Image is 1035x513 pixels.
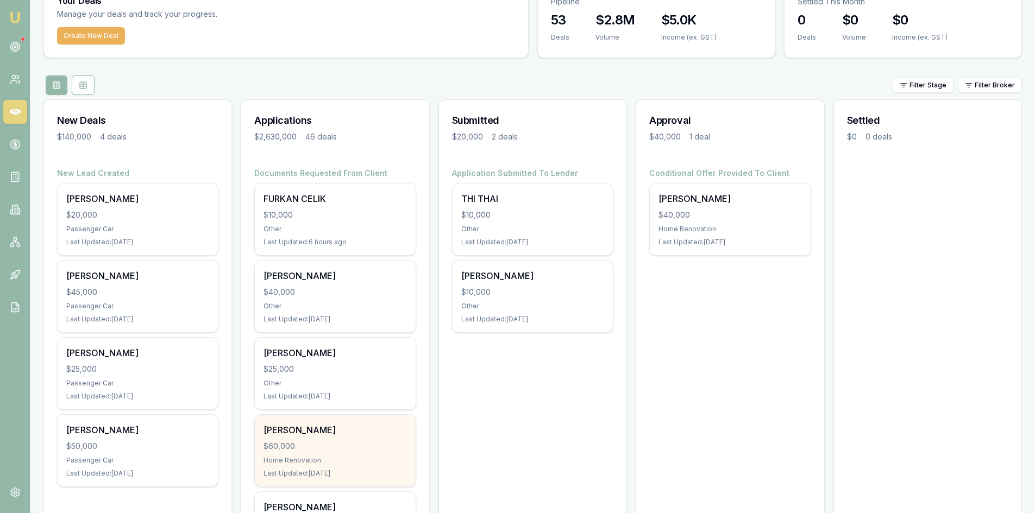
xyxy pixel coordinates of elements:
[264,423,406,436] div: [PERSON_NAME]
[689,131,710,142] div: 1 deal
[551,33,569,42] div: Deals
[264,469,406,478] div: Last Updated: [DATE]
[254,168,416,179] h4: Documents Requested From Client
[649,131,681,142] div: $40,000
[66,302,209,311] div: Passenger Car
[798,33,816,42] div: Deals
[661,33,717,42] div: Income (ex. GST)
[66,269,209,282] div: [PERSON_NAME]
[658,210,801,220] div: $40,000
[264,192,406,205] div: FURKAN CELIK
[842,33,866,42] div: Volume
[865,131,892,142] div: 0 deals
[595,11,635,29] h3: $2.8M
[461,302,604,311] div: Other
[66,441,209,452] div: $50,000
[847,131,857,142] div: $0
[264,302,406,311] div: Other
[649,168,811,179] h4: Conditional Offer Provided To Client
[264,364,406,375] div: $25,000
[66,379,209,388] div: Passenger Car
[842,11,866,29] h3: $0
[661,11,717,29] h3: $5.0K
[66,456,209,465] div: Passenger Car
[264,225,406,233] div: Other
[492,131,518,142] div: 2 deals
[798,11,816,29] h3: 0
[461,238,604,246] div: Last Updated: [DATE]
[264,346,406,359] div: [PERSON_NAME]
[264,210,406,220] div: $10,000
[461,315,604,324] div: Last Updated: [DATE]
[305,131,337,142] div: 46 deals
[892,33,948,42] div: Income (ex. GST)
[57,131,91,142] div: $140,000
[461,287,604,297] div: $10,000
[264,287,406,297] div: $40,000
[893,78,954,93] button: Filter Stage
[66,225,209,233] div: Passenger Car
[66,238,209,246] div: Last Updated: [DATE]
[892,11,948,29] h3: $0
[461,210,604,220] div: $10,000
[66,192,209,205] div: [PERSON_NAME]
[264,441,406,452] div: $60,000
[66,210,209,220] div: $20,000
[958,78,1022,93] button: Filter Broker
[461,192,604,205] div: THI THAI
[461,225,604,233] div: Other
[100,131,127,142] div: 4 deals
[264,238,406,246] div: Last Updated: 6 hours ago
[452,168,613,179] h4: Application Submitted To Lender
[452,131,483,142] div: $20,000
[264,392,406,401] div: Last Updated: [DATE]
[9,11,22,24] img: emu-icon-u.png
[649,113,811,128] h3: Approval
[551,11,569,29] h3: 53
[975,81,1015,90] span: Filter Broker
[658,225,801,233] div: Home Renovation
[66,364,209,375] div: $25,000
[847,113,1008,128] h3: Settled
[57,113,218,128] h3: New Deals
[264,315,406,324] div: Last Updated: [DATE]
[595,33,635,42] div: Volume
[66,346,209,359] div: [PERSON_NAME]
[909,81,946,90] span: Filter Stage
[264,269,406,282] div: [PERSON_NAME]
[57,8,335,21] p: Manage your deals and track your progress.
[658,192,801,205] div: [PERSON_NAME]
[254,113,416,128] h3: Applications
[264,456,406,465] div: Home Renovation
[57,27,125,45] button: Create New Deal
[66,392,209,401] div: Last Updated: [DATE]
[66,287,209,297] div: $45,000
[66,315,209,324] div: Last Updated: [DATE]
[66,469,209,478] div: Last Updated: [DATE]
[461,269,604,282] div: [PERSON_NAME]
[658,238,801,246] div: Last Updated: [DATE]
[254,131,297,142] div: $2,630,000
[66,423,209,436] div: [PERSON_NAME]
[452,113,613,128] h3: Submitted
[264,379,406,388] div: Other
[57,168,218,179] h4: New Lead Created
